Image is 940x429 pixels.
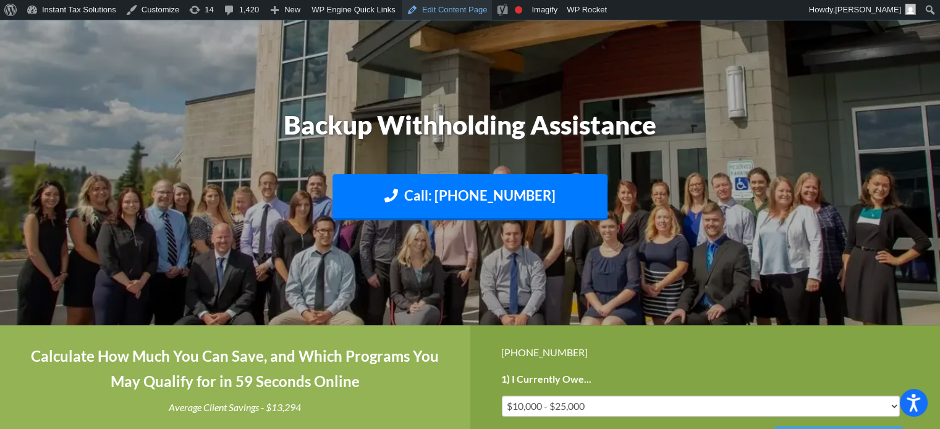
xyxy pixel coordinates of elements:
[501,344,910,360] div: [PHONE_NUMBER]
[31,344,439,394] h4: Calculate How Much You Can Save, and Which Programs You May Qualify for in 59 Seconds Online
[127,107,813,143] h1: Backup Withholding Assistance
[501,373,591,386] label: 1) I Currently Owe...
[332,174,608,220] a: Call: [PHONE_NUMBER]
[515,6,522,14] div: Focus keyphrase not set
[835,5,901,14] span: [PERSON_NAME]
[169,401,301,413] i: Average Client Savings - $13,294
